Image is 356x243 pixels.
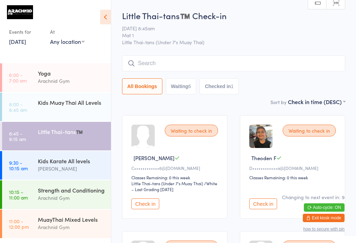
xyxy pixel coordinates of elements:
div: Arachnid Gym [38,223,105,231]
div: MuayThai Mixed Levels [38,215,105,223]
button: Check in [131,198,159,209]
div: Arachnid Gym [38,77,105,85]
div: Waiting to check in [165,125,218,136]
button: Exit kiosk mode [303,214,345,222]
label: Sort by [270,99,286,105]
button: Checked in1 [200,78,239,94]
button: Waiting6 [166,78,196,94]
span: [DATE] 8:45am [122,25,334,32]
div: 6 [188,84,191,89]
div: Check in time (DESC) [288,98,345,105]
span: [PERSON_NAME] [133,154,175,162]
time: 6:00 - 7:00 am [9,72,27,83]
time: 8:45 - 9:15 am [9,131,26,142]
img: image1678348280.png [249,125,273,148]
a: 10:15 -11:00 amStrength and ConditioningArachnid Gym [2,180,111,209]
button: how to secure with pin [303,227,345,232]
div: Waiting to check in [283,125,336,136]
div: Arachnid Gym [38,194,105,202]
time: 10:15 - 11:00 am [9,189,28,200]
button: Auto-cycle: ON [304,203,345,212]
div: Classes Remaining: 0 this week [131,174,220,180]
div: D••••••••••••a@[DOMAIN_NAME] [249,165,338,171]
a: 6:00 -7:00 amYogaArachnid Gym [2,63,111,92]
div: Classes Remaining: 0 this week [249,174,338,180]
div: Little Thai-tans (Under 7's Muay Thai) [131,180,203,186]
a: [DATE] [9,38,26,45]
span: Mat 1 [122,32,334,39]
div: Little Thai-tans™️ [38,128,105,135]
input: Search [122,55,345,71]
a: 11:00 -12:00 pmMuayThai Mixed LevelsArachnid Gym [2,210,111,238]
button: Check in [249,198,277,209]
span: Theoden F [251,154,276,162]
div: Changing to next event in: 9 [282,194,345,201]
time: 9:30 - 10:15 am [9,160,28,171]
span: Little Thai-tans (Under 7's Muay Thai) [122,39,345,46]
h2: Little Thai-tans™️ Check-in [122,10,345,21]
div: [PERSON_NAME] [38,165,105,173]
img: Arachnid Gym [7,5,33,19]
div: Kids Muay Thai All Levels [38,99,105,106]
div: C••••••••••••6@[DOMAIN_NAME] [131,165,220,171]
div: Strength and Conditioning [38,186,105,194]
div: Events for [9,26,43,38]
button: All Bookings [122,78,162,94]
a: 9:30 -10:15 amKids Karate All levels[PERSON_NAME] [2,151,111,180]
time: 11:00 - 12:00 pm [9,218,29,229]
a: 8:00 -8:45 amKids Muay Thai All Levels [2,93,111,121]
div: 1 [231,84,234,89]
div: At [50,26,84,38]
a: 8:45 -9:15 amLittle Thai-tans™️ [2,122,111,150]
time: 8:00 - 8:45 am [9,101,27,112]
div: Any location [50,38,84,45]
div: Kids Karate All levels [38,157,105,165]
div: Yoga [38,69,105,77]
